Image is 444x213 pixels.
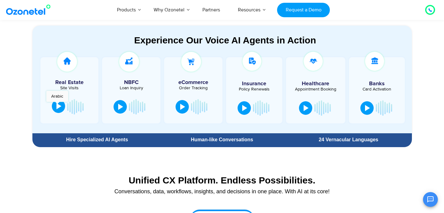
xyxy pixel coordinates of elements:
div: Conversations, data, workflows, insights, and decisions in one place. With AI at its core! [35,189,409,194]
div: Policy Renewals [229,87,279,91]
h5: Insurance [229,81,279,86]
div: 24 Vernacular Languages [288,137,409,142]
h5: Healthcare [291,81,341,86]
button: Open chat [423,192,438,207]
div: Order Tracking [167,86,219,90]
div: Human-like Conversations [162,137,282,142]
div: Experience Our Voice AI Agents in Action [39,35,412,46]
h5: Banks [352,81,402,86]
div: Appointment Booking [291,87,341,91]
div: Hire Specialized AI Agents [35,137,159,142]
div: Loan Inquiry [105,86,157,90]
div: Site Visits [44,86,96,90]
div: Card Activation [352,87,402,91]
div: Unified CX Platform. Endless Possibilities. [35,175,409,186]
h5: NBFC [105,80,157,85]
h5: eCommerce [167,80,219,85]
a: Request a Demo [277,3,330,17]
h5: Real Estate [44,80,96,85]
